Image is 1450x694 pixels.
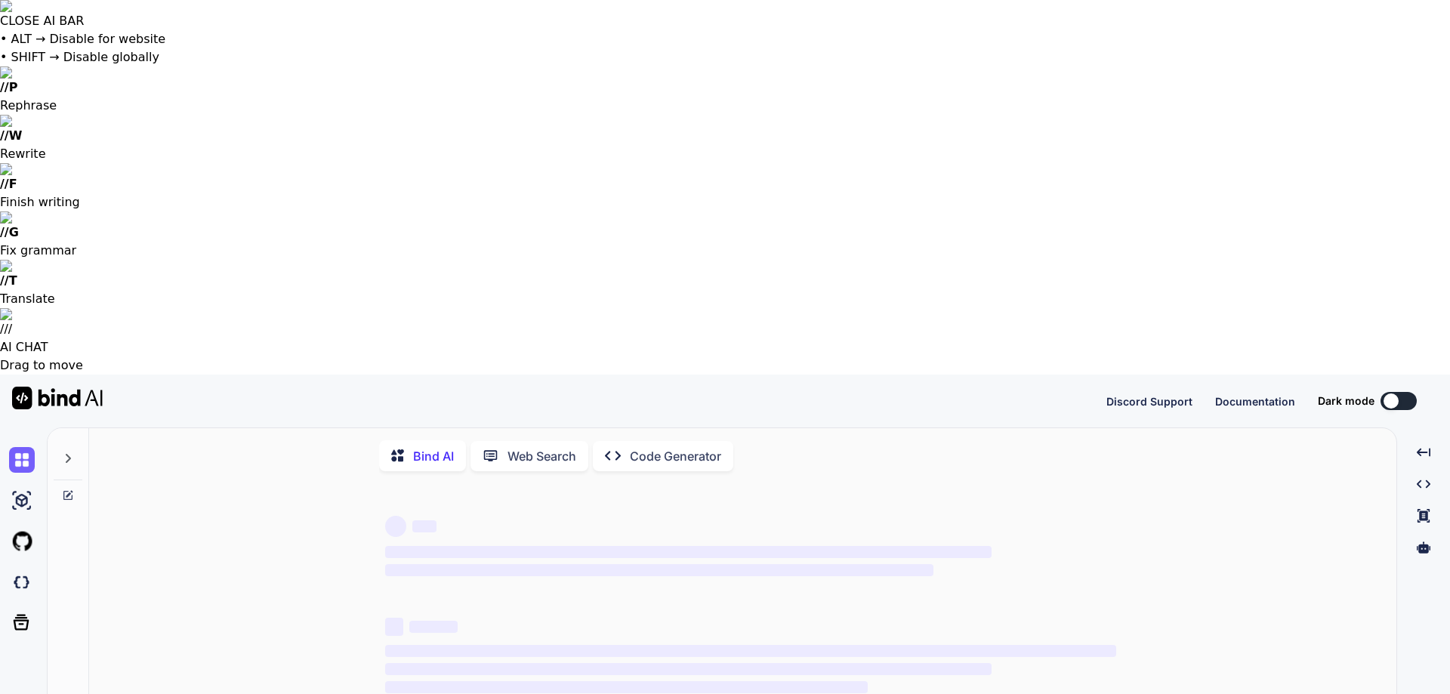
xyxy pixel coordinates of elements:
img: Bind AI [12,387,103,409]
span: ‌ [385,645,1116,657]
p: Code Generator [630,447,721,465]
img: githubLight [9,529,35,554]
span: ‌ [385,516,406,537]
span: Documentation [1215,395,1295,408]
span: Discord Support [1106,395,1192,408]
p: Bind AI [413,447,454,465]
button: Discord Support [1106,393,1192,409]
img: chat [9,447,35,473]
span: ‌ [385,618,403,636]
span: ‌ [385,681,868,693]
img: ai-studio [9,488,35,514]
span: ‌ [385,564,933,576]
img: darkCloudIdeIcon [9,569,35,595]
button: Documentation [1215,393,1295,409]
span: ‌ [412,520,437,532]
span: ‌ [409,621,458,633]
span: ‌ [385,663,992,675]
p: Web Search [507,447,576,465]
span: Dark mode [1318,393,1374,409]
span: ‌ [385,546,992,558]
